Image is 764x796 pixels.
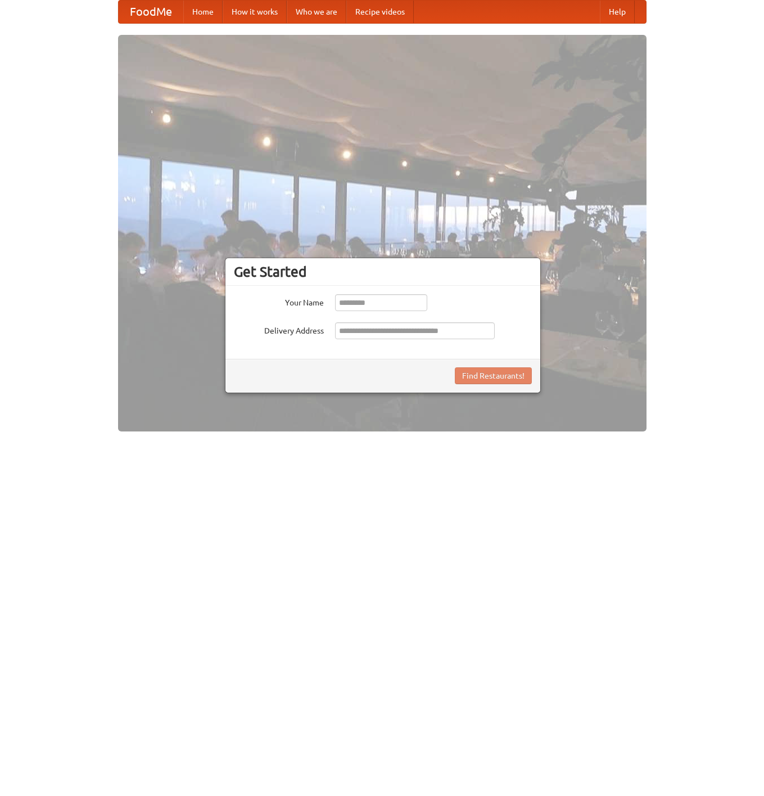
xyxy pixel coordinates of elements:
[234,294,324,308] label: Your Name
[119,1,183,23] a: FoodMe
[183,1,223,23] a: Home
[346,1,414,23] a: Recipe videos
[223,1,287,23] a: How it works
[600,1,635,23] a: Help
[234,322,324,336] label: Delivery Address
[455,367,532,384] button: Find Restaurants!
[287,1,346,23] a: Who we are
[234,263,532,280] h3: Get Started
